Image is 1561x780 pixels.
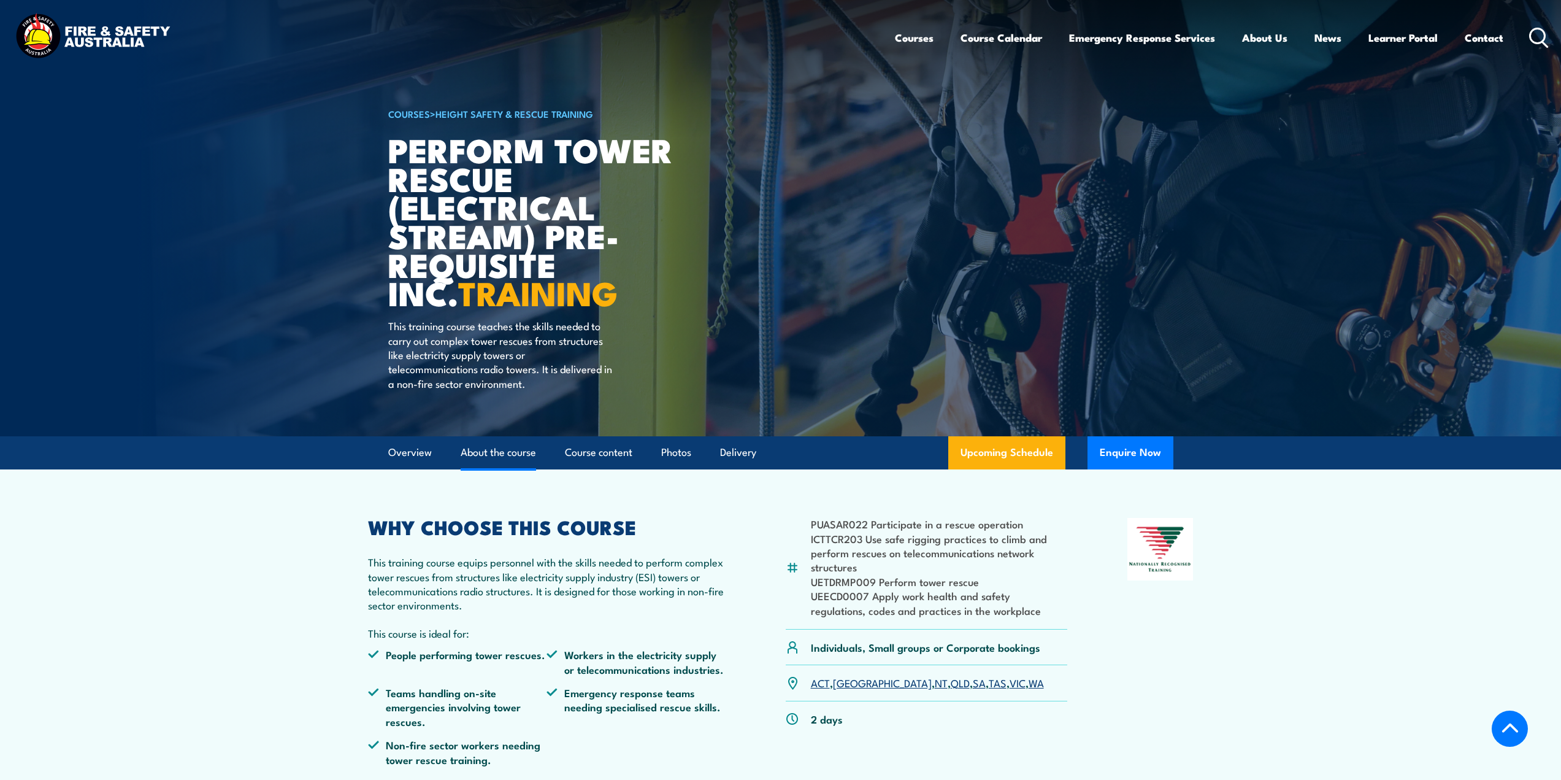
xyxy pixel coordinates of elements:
[1242,21,1287,54] a: About Us
[973,675,986,690] a: SA
[1069,21,1215,54] a: Emergency Response Services
[1010,675,1026,690] a: VIC
[989,675,1007,690] a: TAS
[811,675,830,690] a: ACT
[547,647,726,676] li: Workers in the electricity supply or telecommunications industries.
[435,107,593,120] a: Height Safety & Rescue Training
[461,436,536,469] a: About the course
[1029,675,1044,690] a: WA
[811,517,1068,531] li: PUASAR022 Participate in a rescue operation
[368,555,726,612] p: This training course equips personnel with the skills needed to perform complex tower rescues fro...
[458,266,618,317] strong: TRAINING
[388,319,612,390] p: This training course teaches the skills needed to carry out complex tower rescues from structures...
[1314,21,1341,54] a: News
[951,675,970,690] a: QLD
[811,589,1068,617] li: UEECD0007 Apply work health and safety regulations, codes and practices in the workplace
[388,106,691,121] h6: >
[961,21,1042,54] a: Course Calendar
[565,436,632,469] a: Course content
[720,436,756,469] a: Delivery
[368,647,547,676] li: People performing tower rescues.
[1087,436,1173,469] button: Enquire Now
[368,518,726,535] h2: WHY CHOOSE THIS COURSE
[547,685,726,728] li: Emergency response teams needing specialised rescue skills.
[935,675,948,690] a: NT
[948,436,1065,469] a: Upcoming Schedule
[388,135,691,307] h1: Perform tower rescue (Electrical Stream) Pre-requisite inc.
[368,626,726,640] p: This course is ideal for:
[388,436,432,469] a: Overview
[388,107,430,120] a: COURSES
[811,676,1044,690] p: , , , , , , ,
[811,640,1040,654] p: Individuals, Small groups or Corporate bookings
[811,574,1068,589] li: UETDRMP009 Perform tower rescue
[1465,21,1503,54] a: Contact
[811,712,843,726] p: 2 days
[661,436,691,469] a: Photos
[833,675,932,690] a: [GEOGRAPHIC_DATA]
[368,685,547,728] li: Teams handling on-site emergencies involving tower rescues.
[895,21,934,54] a: Courses
[368,738,547,766] li: Non-fire sector workers needing tower rescue training.
[1127,518,1194,581] img: Nationally Recognised Training logo.
[1368,21,1438,54] a: Learner Portal
[811,531,1068,574] li: ICTTCR203 Use safe rigging practices to climb and perform rescues on telecommunications network s...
